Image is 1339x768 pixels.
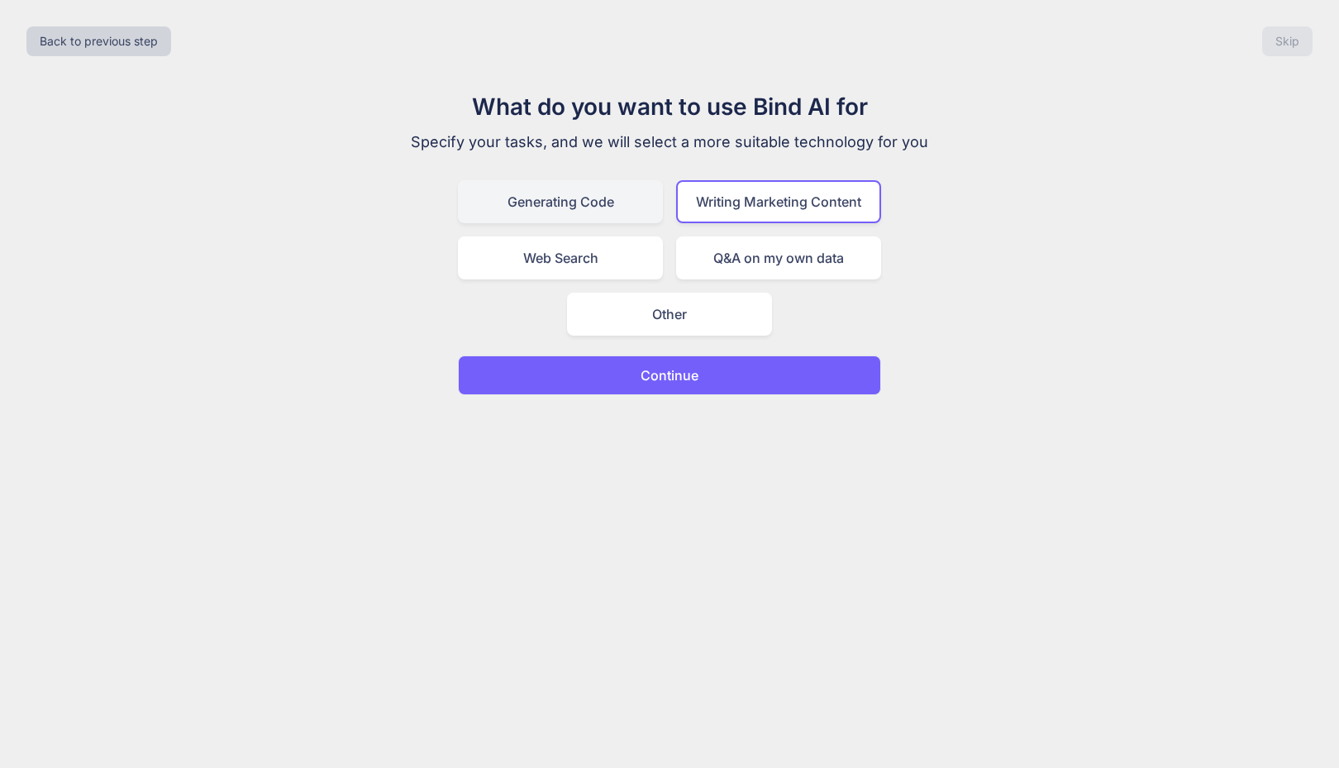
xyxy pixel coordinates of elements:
button: Back to previous step [26,26,171,56]
div: Writing Marketing Content [676,180,881,223]
div: Web Search [458,236,663,279]
div: Other [567,293,772,336]
div: Q&A on my own data [676,236,881,279]
button: Skip [1262,26,1313,56]
p: Specify your tasks, and we will select a more suitable technology for you [392,131,947,154]
button: Continue [458,355,881,395]
div: Generating Code [458,180,663,223]
h1: What do you want to use Bind AI for [392,89,947,124]
p: Continue [641,365,698,385]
